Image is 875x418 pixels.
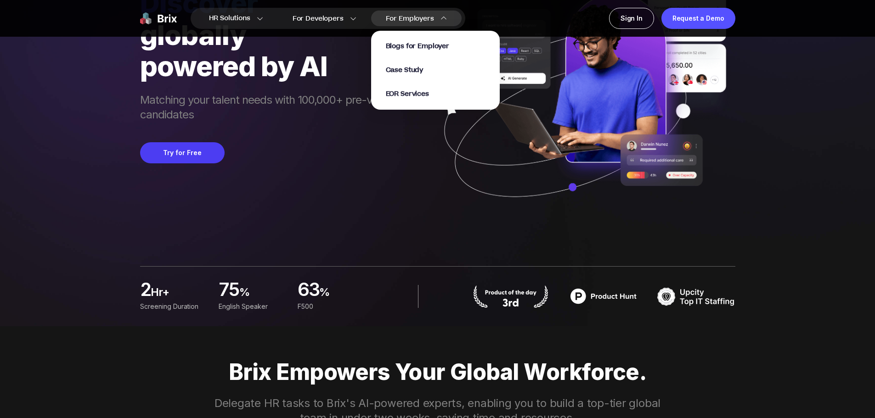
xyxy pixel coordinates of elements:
span: 75 [219,281,239,300]
div: English Speaker [219,301,286,312]
a: Case Study [386,65,423,75]
div: Screening duration [140,301,208,312]
a: Request a Demo [661,8,735,29]
span: HR Solutions [209,11,250,26]
span: For Employers [386,14,434,23]
span: Matching your talent needs with 100,000+ pre-vetted Brix candidates [140,93,428,124]
img: product hunt badge [565,285,643,308]
div: powered by AI [140,50,428,82]
span: 63 [297,281,319,300]
span: hr+ [151,285,208,303]
a: Sign In [609,8,654,29]
a: EOR Services [386,89,429,99]
a: Blogs for Employer [386,41,449,51]
img: TOP IT STAFFING [657,285,735,308]
button: Try for Free [140,142,225,163]
p: Brix Empowers Your Global Workforce. [107,359,768,385]
span: 2 [140,281,151,300]
span: For Developers [293,14,344,23]
span: % [319,285,365,303]
span: % [239,285,287,303]
img: product hunt badge [472,285,550,308]
div: F500 [297,301,365,312]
